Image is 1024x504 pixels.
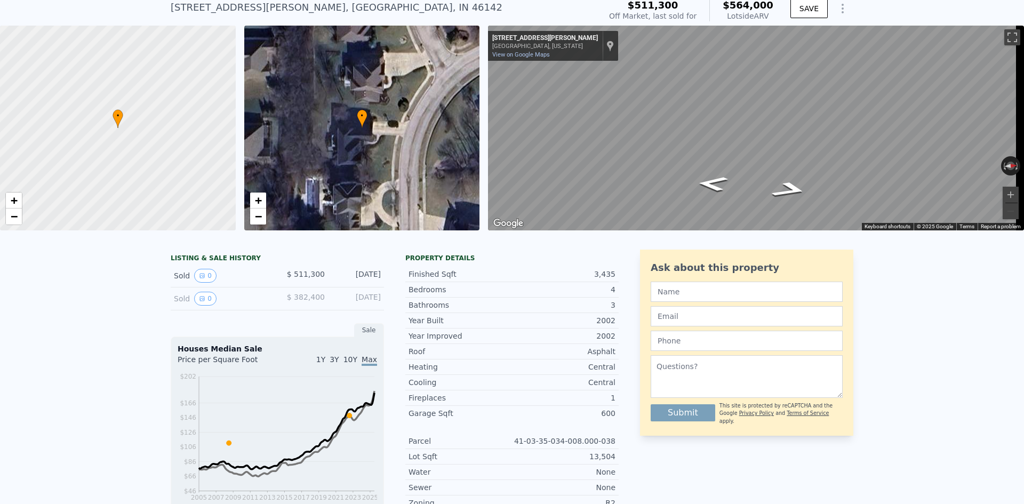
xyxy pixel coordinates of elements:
[328,494,345,501] tspan: 2021
[113,111,123,121] span: •
[343,355,357,364] span: 10Y
[184,487,196,495] tspan: $46
[409,482,512,493] div: Sewer
[362,494,379,501] tspan: 2025
[180,443,196,451] tspan: $106
[287,270,325,278] span: $ 511,300
[723,11,773,21] div: Lotside ARV
[512,482,615,493] div: None
[194,269,217,283] button: View historical data
[180,429,196,436] tspan: $126
[405,254,619,262] div: Property details
[409,408,512,419] div: Garage Sqft
[287,293,325,301] span: $ 382,400
[512,269,615,279] div: 3,435
[310,494,327,501] tspan: 2019
[512,284,615,295] div: 4
[345,494,362,501] tspan: 2023
[512,315,615,326] div: 2002
[609,11,697,21] div: Off Market, last sold for
[865,223,910,230] button: Keyboard shortcuts
[180,414,196,421] tspan: $146
[512,436,615,446] div: 41-03-35-034-008.000-038
[512,331,615,341] div: 2002
[191,494,207,501] tspan: 2005
[492,43,598,50] div: [GEOGRAPHIC_DATA], [US_STATE]
[1003,187,1019,203] button: Zoom in
[11,194,18,207] span: +
[651,260,843,275] div: Ask about this property
[1003,203,1019,219] button: Zoom out
[242,494,259,501] tspan: 2011
[11,210,18,223] span: −
[174,292,269,306] div: Sold
[684,172,741,195] path: Go South, Walnut Woods Dr
[316,355,325,364] span: 1Y
[1001,156,1007,175] button: Rotate counterclockwise
[409,436,512,446] div: Parcel
[6,193,22,209] a: Zoom in
[409,300,512,310] div: Bathrooms
[208,494,225,501] tspan: 2007
[606,40,614,52] a: Show location on map
[330,355,339,364] span: 3Y
[180,399,196,407] tspan: $166
[276,494,293,501] tspan: 2015
[180,373,196,380] tspan: $202
[512,467,615,477] div: None
[651,282,843,302] input: Name
[254,194,261,207] span: +
[259,494,276,501] tspan: 2013
[409,346,512,357] div: Roof
[362,355,377,366] span: Max
[512,408,615,419] div: 600
[512,377,615,388] div: Central
[1001,161,1020,171] button: Reset the view
[491,217,526,230] img: Google
[113,109,123,128] div: •
[981,223,1021,229] a: Report a problem
[409,315,512,326] div: Year Built
[959,223,974,229] a: Terms
[333,292,381,306] div: [DATE]
[739,410,774,416] a: Privacy Policy
[651,306,843,326] input: Email
[174,269,269,283] div: Sold
[409,331,512,341] div: Year Improved
[651,331,843,351] input: Phone
[357,109,367,128] div: •
[787,410,829,416] a: Terms of Service
[409,377,512,388] div: Cooling
[756,178,823,202] path: Go Northeast, Walnut Woods Dr
[651,404,715,421] button: Submit
[250,193,266,209] a: Zoom in
[917,223,953,229] span: © 2025 Google
[512,300,615,310] div: 3
[184,458,196,466] tspan: $86
[1015,156,1021,175] button: Rotate clockwise
[184,473,196,480] tspan: $66
[178,343,377,354] div: Houses Median Sale
[491,217,526,230] a: Open this area in Google Maps (opens a new window)
[171,254,384,265] div: LISTING & SALE HISTORY
[488,26,1024,230] div: Map
[254,210,261,223] span: −
[357,111,367,121] span: •
[512,362,615,372] div: Central
[488,26,1024,230] div: Street View
[492,34,598,43] div: [STREET_ADDRESS][PERSON_NAME]
[409,467,512,477] div: Water
[409,393,512,403] div: Fireplaces
[409,269,512,279] div: Finished Sqft
[512,393,615,403] div: 1
[512,346,615,357] div: Asphalt
[409,284,512,295] div: Bedrooms
[225,494,242,501] tspan: 2009
[250,209,266,225] a: Zoom out
[719,402,843,425] div: This site is protected by reCAPTCHA and the Google and apply.
[409,362,512,372] div: Heating
[492,51,550,58] a: View on Google Maps
[293,494,310,501] tspan: 2017
[1004,29,1020,45] button: Toggle fullscreen view
[333,269,381,283] div: [DATE]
